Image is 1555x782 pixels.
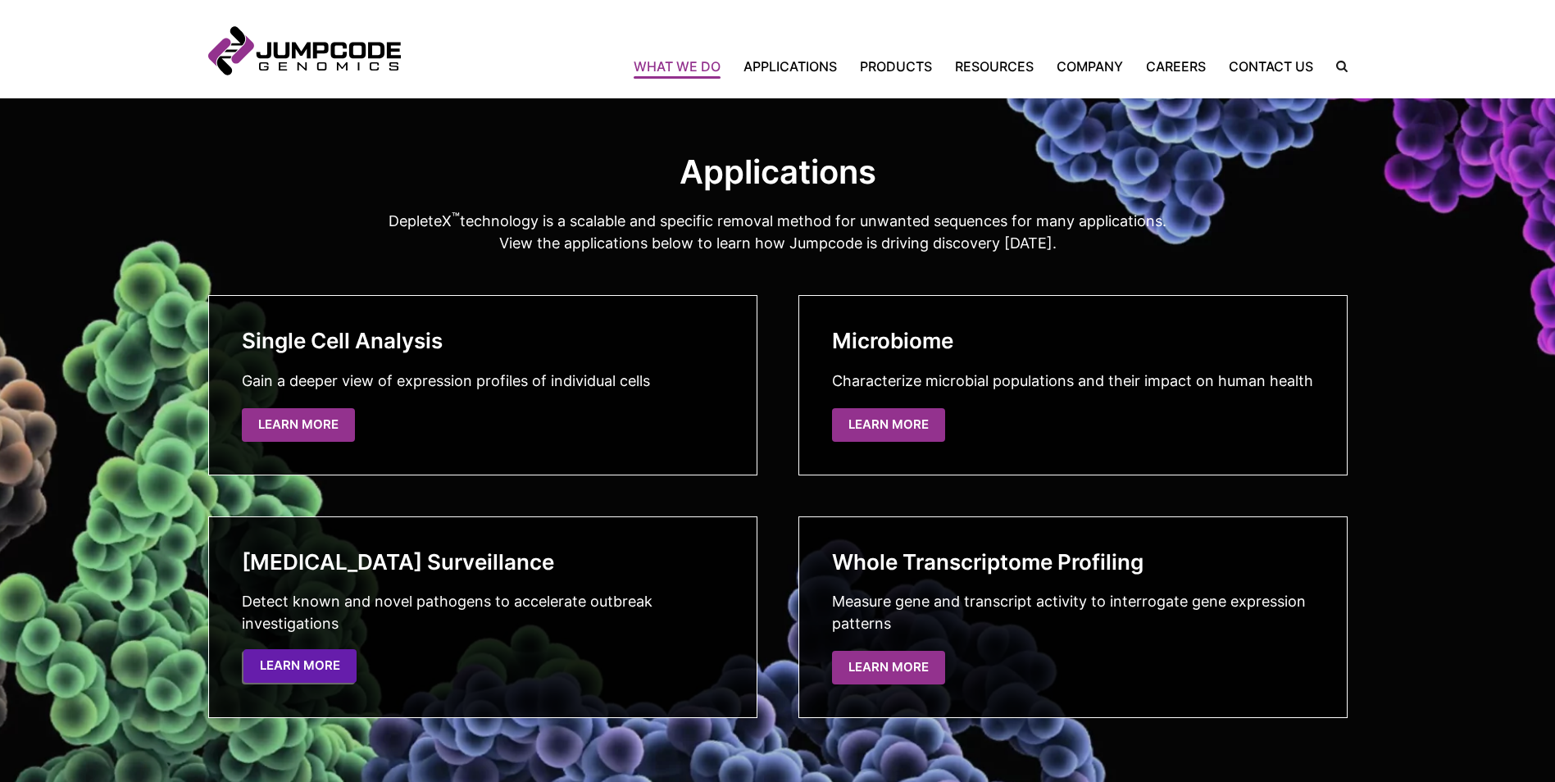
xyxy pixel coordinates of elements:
[401,57,1325,76] nav: Primary Navigation
[242,329,724,353] h3: Single Cell Analysis
[242,550,724,575] h3: [MEDICAL_DATA] Surveillance
[452,211,460,224] sup: ™
[832,408,945,442] a: Learn More
[1134,57,1217,76] a: Careers
[242,590,724,634] p: Detect known and novel pathogens to accelerate outbreak investigations
[832,550,1314,575] h3: Whole Transcriptome Profiling
[242,408,355,442] a: Learn More
[242,370,724,392] p: Gain a deeper view of expression profiles of individual cells
[1217,57,1325,76] a: Contact Us
[943,57,1045,76] a: Resources
[848,57,943,76] a: Products
[832,651,945,684] a: Learn More
[732,57,848,76] a: Applications
[832,329,1314,353] h3: Microbiome
[832,590,1314,634] p: Measure gene and transcript activity to interrogate gene expression patterns
[1325,61,1348,72] label: Search the site.
[634,57,732,76] a: What We Do
[208,209,1348,254] p: DepleteX technology is a scalable and specific removal method for unwanted sequences for many app...
[832,370,1314,392] p: Characterize microbial populations and their impact on human health
[1045,57,1134,76] a: Company
[243,649,357,683] a: Learn More
[208,152,1348,193] h2: Applications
